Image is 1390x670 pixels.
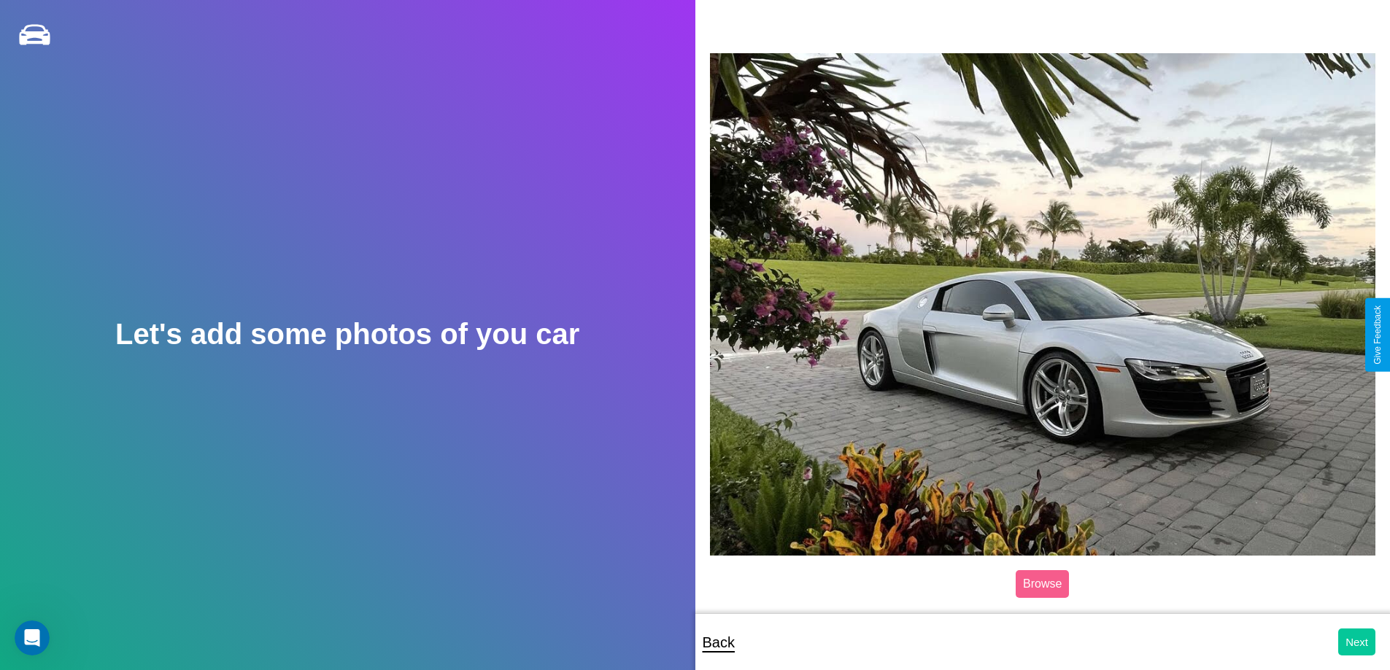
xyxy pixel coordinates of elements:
[1016,570,1069,598] label: Browse
[1338,628,1375,655] button: Next
[1372,305,1383,365] div: Give Feedback
[710,53,1376,555] img: posted
[115,318,579,351] h2: Let's add some photos of you car
[15,620,50,655] iframe: Intercom live chat
[703,629,735,655] p: Back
